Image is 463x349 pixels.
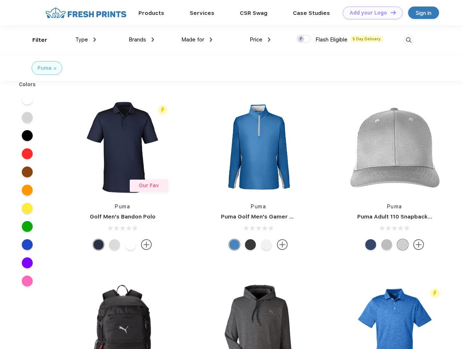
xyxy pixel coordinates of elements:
div: Filter [32,36,47,44]
div: High Rise [109,239,120,250]
img: desktop_search.svg [403,34,415,46]
a: Puma [115,204,130,209]
span: Our Fav [139,182,159,188]
a: CSR Swag [240,10,267,16]
img: flash_active_toggle.svg [158,105,168,115]
a: Puma [387,204,402,209]
a: Golf Men's Bandon Polo [90,213,156,220]
div: Add your Logo [350,10,387,16]
div: Navy Blazer [93,239,104,250]
img: func=resize&h=266 [74,99,171,196]
img: dropdown.png [93,37,96,42]
img: more.svg [141,239,152,250]
span: Made for [181,36,204,43]
div: Colors [13,81,41,88]
div: Quarry with Brt Whit [381,239,392,250]
img: DT [391,11,396,15]
div: Bright Cobalt [229,239,240,250]
img: more.svg [277,239,288,250]
img: flash_active_toggle.svg [430,288,440,298]
img: fo%20logo%202.webp [43,7,129,19]
a: Puma Golf Men's Gamer Golf Quarter-Zip [221,213,336,220]
span: 5 Day Delivery [350,36,383,42]
img: dropdown.png [210,37,212,42]
div: Puma Black [245,239,256,250]
span: Brands [129,36,146,43]
a: Puma [251,204,266,209]
div: Bright White [261,239,272,250]
div: Puma [37,64,52,72]
span: Flash Eligible [315,36,347,43]
div: Quarry Brt Whit [397,239,408,250]
div: Sign in [416,9,431,17]
div: Peacoat with Qut Shd [365,239,376,250]
img: func=resize&h=266 [210,99,307,196]
span: Type [75,36,88,43]
span: Price [250,36,262,43]
img: dropdown.png [268,37,270,42]
img: filter_cancel.svg [54,67,56,70]
img: func=resize&h=266 [346,99,443,196]
a: Services [190,10,214,16]
div: Bright White [125,239,136,250]
img: dropdown.png [152,37,154,42]
a: Products [138,10,164,16]
a: Sign in [408,7,439,19]
img: more.svg [413,239,424,250]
